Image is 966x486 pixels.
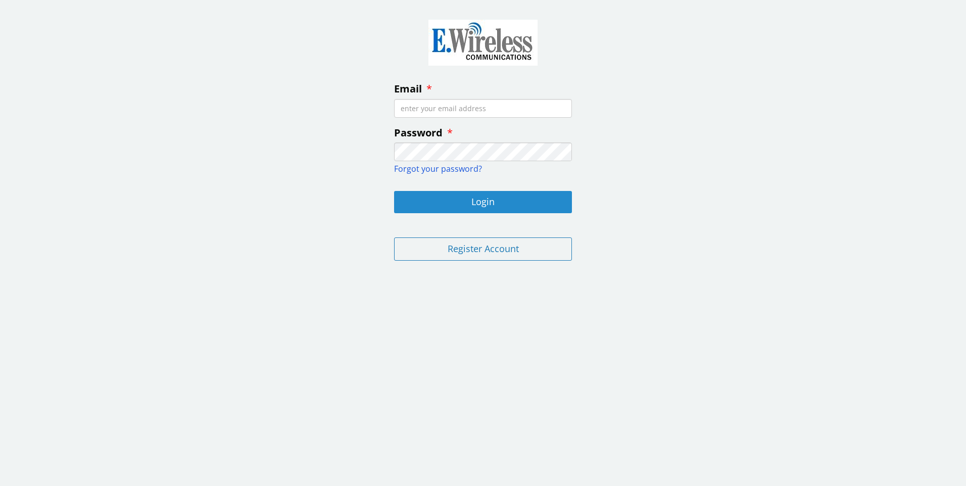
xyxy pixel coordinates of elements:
span: Password [394,126,443,139]
input: enter your email address [394,99,572,118]
span: Email [394,82,422,95]
button: Register Account [394,237,572,261]
button: Login [394,191,572,213]
a: Forgot your password? [394,163,482,174]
